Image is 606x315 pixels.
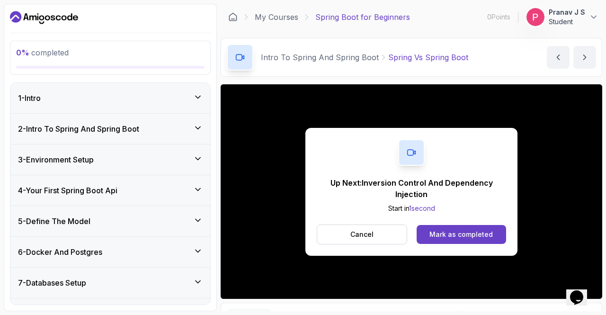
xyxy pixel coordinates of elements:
[487,12,510,22] p: 0 Points
[549,17,585,27] p: Student
[429,230,493,239] div: Mark as completed
[10,237,210,267] button: 6-Docker And Postgres
[10,83,210,113] button: 1-Intro
[18,123,139,135] h3: 2 - Intro To Spring And Spring Boot
[18,185,117,196] h3: 4 - Your First Spring Boot Api
[10,175,210,206] button: 4-Your First Spring Boot Api
[317,225,407,244] button: Cancel
[317,204,506,213] p: Start in
[526,8,544,26] img: user profile image
[317,177,506,200] p: Up Next: Inversion Control And Dependency Injection
[18,154,94,165] h3: 3 - Environment Setup
[315,11,410,23] p: Spring Boot for Beginners
[526,8,598,27] button: user profile imagePranav J SStudent
[18,92,41,104] h3: 1 - Intro
[10,206,210,236] button: 5-Define The Model
[549,8,585,17] p: Pranav J S
[18,216,90,227] h3: 5 - Define The Model
[221,84,602,299] iframe: 1 - Spring vs Spring Boot
[10,268,210,298] button: 7-Databases Setup
[10,10,78,25] a: Dashboard
[388,52,468,63] p: Spring Vs Spring Boot
[255,11,298,23] a: My Courses
[566,277,597,306] iframe: chat widget
[16,48,29,57] span: 0 %
[10,114,210,144] button: 2-Intro To Spring And Spring Boot
[261,52,379,63] p: Intro To Spring And Spring Boot
[409,204,435,212] span: 1 second
[18,246,102,258] h3: 6 - Docker And Postgres
[16,48,69,57] span: completed
[350,230,374,239] p: Cancel
[547,46,570,69] button: previous content
[573,46,596,69] button: next content
[18,277,86,288] h3: 7 - Databases Setup
[10,144,210,175] button: 3-Environment Setup
[228,12,238,22] a: Dashboard
[417,225,506,244] button: Mark as completed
